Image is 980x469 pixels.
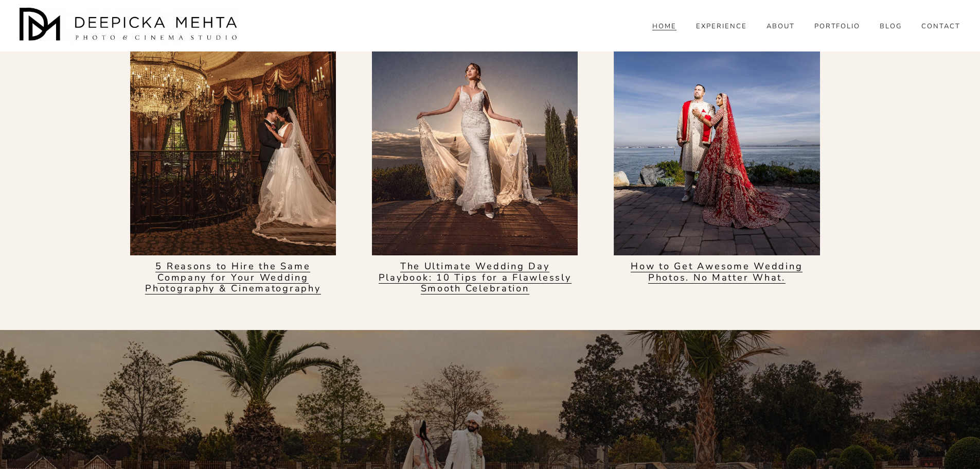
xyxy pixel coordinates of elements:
a: folder dropdown [880,22,902,31]
img: Austin Wedding Photographer - Deepicka Mehta Photography &amp; Cinematography [20,8,241,44]
a: How to Get Awesome Wedding Photos. No Matter What. [631,260,803,284]
a: HOME [652,22,676,31]
a: PORTFOLIO [814,22,861,31]
a: 5 Reasons to Hire the Same Company for Your Wedding Photography & Cinematography [145,260,320,295]
a: CONTACT [921,22,960,31]
a: EXPERIENCE [696,22,747,31]
a: ABOUT [767,22,795,31]
span: BLOG [880,23,902,31]
a: The Ultimate Wedding Day Playbook: 10 Tips for a Flawlessly Smooth Celebration [379,260,572,295]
